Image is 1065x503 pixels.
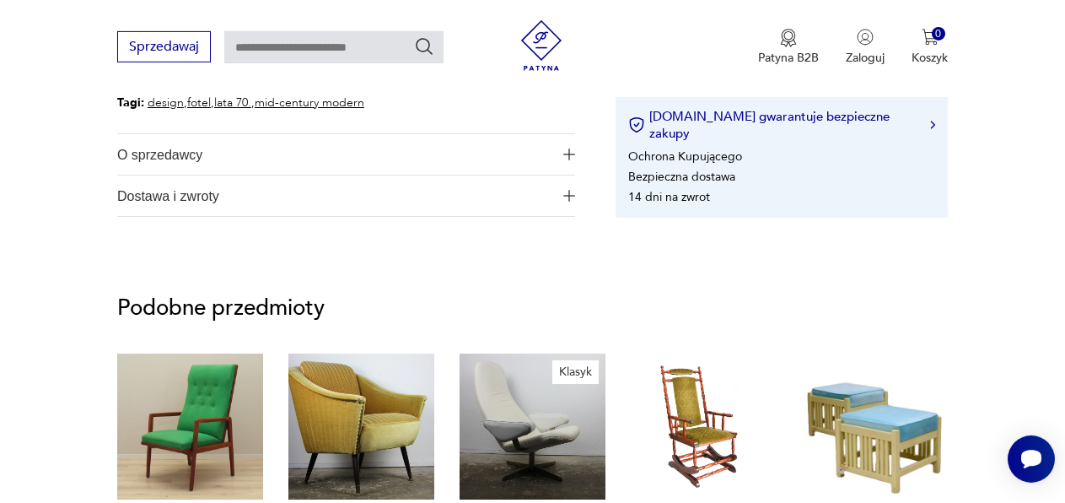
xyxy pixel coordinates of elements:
[214,95,251,111] a: lata 70.
[255,95,364,111] a: mid-century modern
[780,29,797,47] img: Ikona medalu
[117,31,211,62] button: Sprzedawaj
[922,29,939,46] img: Ikona koszyka
[758,29,819,66] a: Ikona medaluPatyna B2B
[117,134,552,175] span: O sprzedawcy
[628,188,710,204] li: 14 dni na zwrot
[912,50,948,66] p: Koszyk
[628,168,735,184] li: Bezpieczna dostawa
[758,29,819,66] button: Patyna B2B
[117,95,144,111] b: Tagi:
[758,50,819,66] p: Patyna B2B
[187,95,211,111] a: fotel
[117,298,948,318] p: Podobne przedmioty
[414,36,434,57] button: Szukaj
[930,121,935,129] img: Ikona strzałki w prawo
[846,29,885,66] button: Zaloguj
[117,134,575,175] button: Ikona plusaO sprzedawcy
[1008,435,1055,483] iframe: Smartsupp widget button
[857,29,874,46] img: Ikonka użytkownika
[148,95,184,111] a: design
[912,29,948,66] button: 0Koszyk
[932,27,946,41] div: 0
[628,108,935,142] button: [DOMAIN_NAME] gwarantuje bezpieczne zakupy
[516,20,567,71] img: Patyna - sklep z meblami i dekoracjami vintage
[628,116,645,133] img: Ikona certyfikatu
[117,92,364,113] p: , , ,
[846,50,885,66] p: Zaloguj
[117,176,575,216] button: Ikona plusaDostawa i zwroty
[563,149,575,160] img: Ikona plusa
[628,148,742,164] li: Ochrona Kupującego
[563,190,575,202] img: Ikona plusa
[117,42,211,54] a: Sprzedawaj
[117,176,552,216] span: Dostawa i zwroty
